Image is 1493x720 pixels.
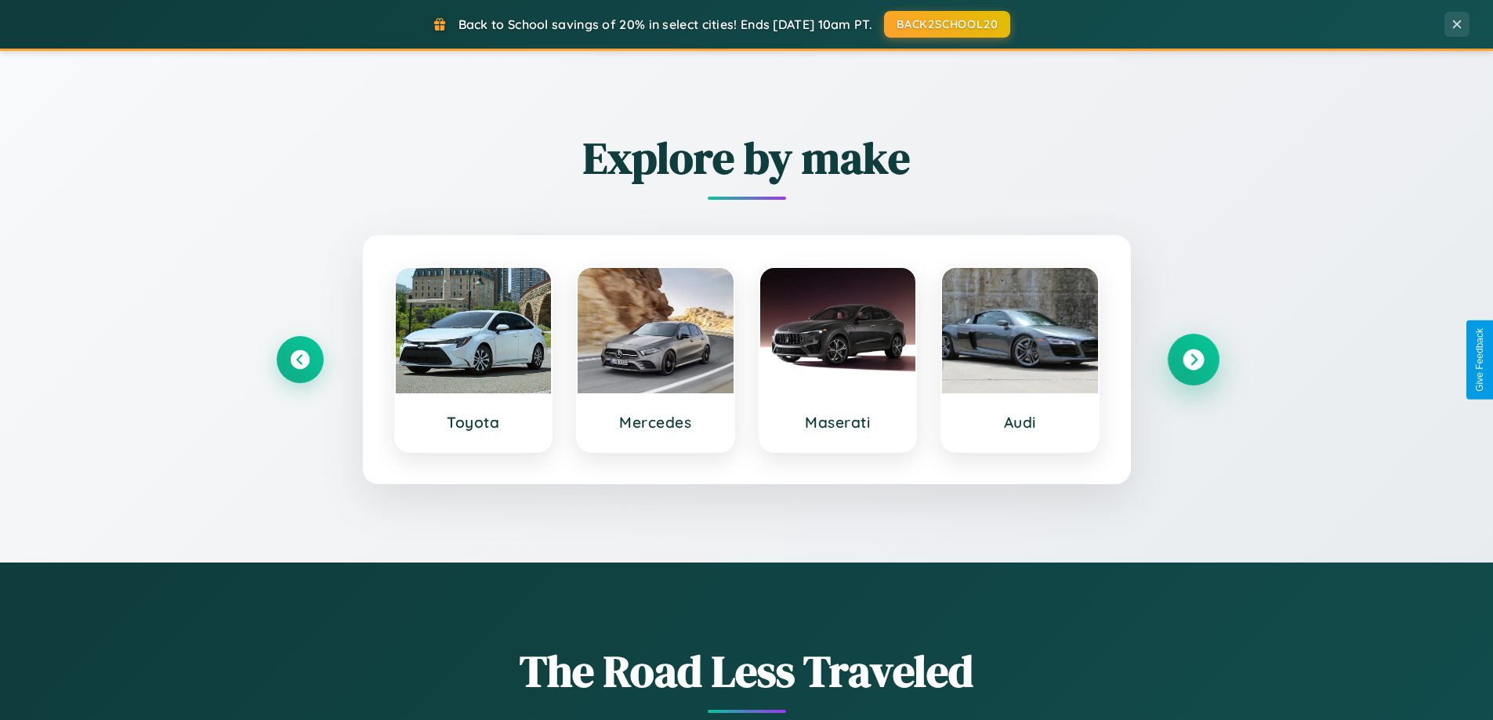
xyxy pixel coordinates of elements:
[958,413,1082,432] h3: Audi
[884,11,1010,38] button: BACK2SCHOOL20
[593,413,718,432] h3: Mercedes
[458,16,872,32] span: Back to School savings of 20% in select cities! Ends [DATE] 10am PT.
[277,641,1217,701] h1: The Road Less Traveled
[277,128,1217,188] h2: Explore by make
[411,413,536,432] h3: Toyota
[776,413,901,432] h3: Maserati
[1474,328,1485,392] div: Give Feedback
